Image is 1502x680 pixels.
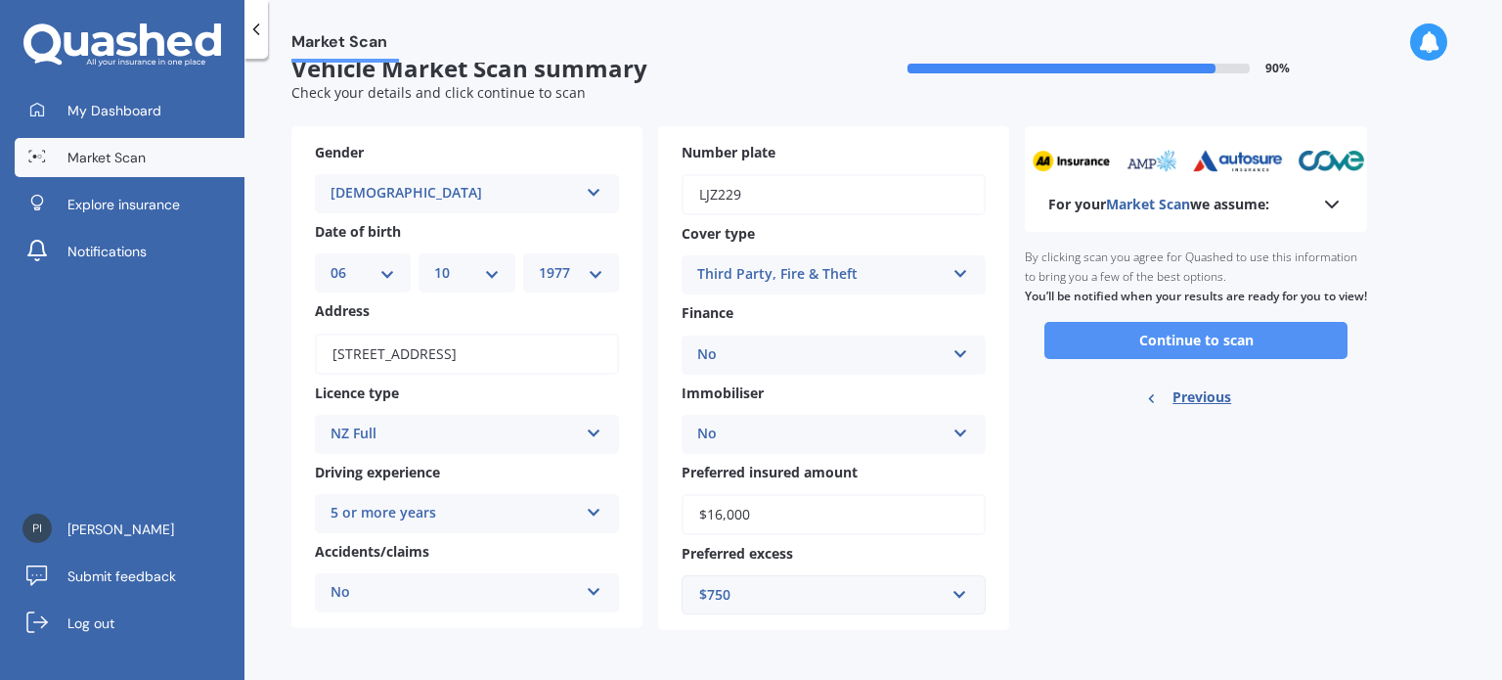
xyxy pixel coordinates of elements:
span: Driving experience [315,463,440,481]
span: Market Scan [291,32,399,59]
div: NZ Full [331,423,578,446]
div: By clicking scan you agree for Quashed to use this information to bring you a few of the best opt... [1025,232,1367,322]
img: autosure_sm.webp [1190,150,1281,172]
span: Explore insurance [67,195,180,214]
span: Preferred excess [682,544,793,563]
span: Market Scan [67,148,146,167]
span: [PERSON_NAME] [67,520,174,539]
span: Cover type [682,224,755,243]
span: 90 % [1265,62,1290,75]
span: Accidents/claims [315,542,429,561]
span: Gender [315,143,364,161]
img: 95692244e7b3d415d7cb907356d7438c [22,514,52,543]
span: Address [315,302,370,321]
span: Vehicle Market Scan summary [291,55,829,83]
span: Date of birth [315,222,401,241]
div: [DEMOGRAPHIC_DATA] [331,182,578,205]
span: Log out [67,613,114,633]
span: Market Scan [1106,195,1190,213]
span: Submit feedback [67,567,176,586]
div: $750 [699,584,945,606]
b: For your we assume: [1048,195,1269,214]
img: amp_sm.png [1123,150,1176,172]
button: Continue to scan [1044,322,1347,359]
div: No [331,581,578,605]
span: Check your details and click continue to scan [291,83,586,102]
span: My Dashboard [67,101,161,120]
a: Log out [15,604,244,643]
a: Submit feedback [15,557,244,596]
img: cove_sm.webp [1296,150,1363,172]
img: aa_sm.webp [1030,150,1108,172]
span: Preferred insured amount [682,463,858,481]
span: Finance [682,304,733,323]
div: No [697,423,945,446]
span: Notifications [67,242,147,261]
a: Market Scan [15,138,244,177]
b: You’ll be notified when your results are ready for you to view! [1025,288,1367,304]
div: No [697,343,945,367]
span: Licence type [315,384,399,402]
span: Number plate [682,143,775,161]
a: Notifications [15,232,244,271]
span: Previous [1172,383,1231,412]
div: Third Party, Fire & Theft [697,263,945,287]
div: 5 or more years [331,502,578,525]
a: My Dashboard [15,91,244,130]
a: Explore insurance [15,185,244,224]
a: [PERSON_NAME] [15,510,244,549]
span: Immobiliser [682,384,764,402]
